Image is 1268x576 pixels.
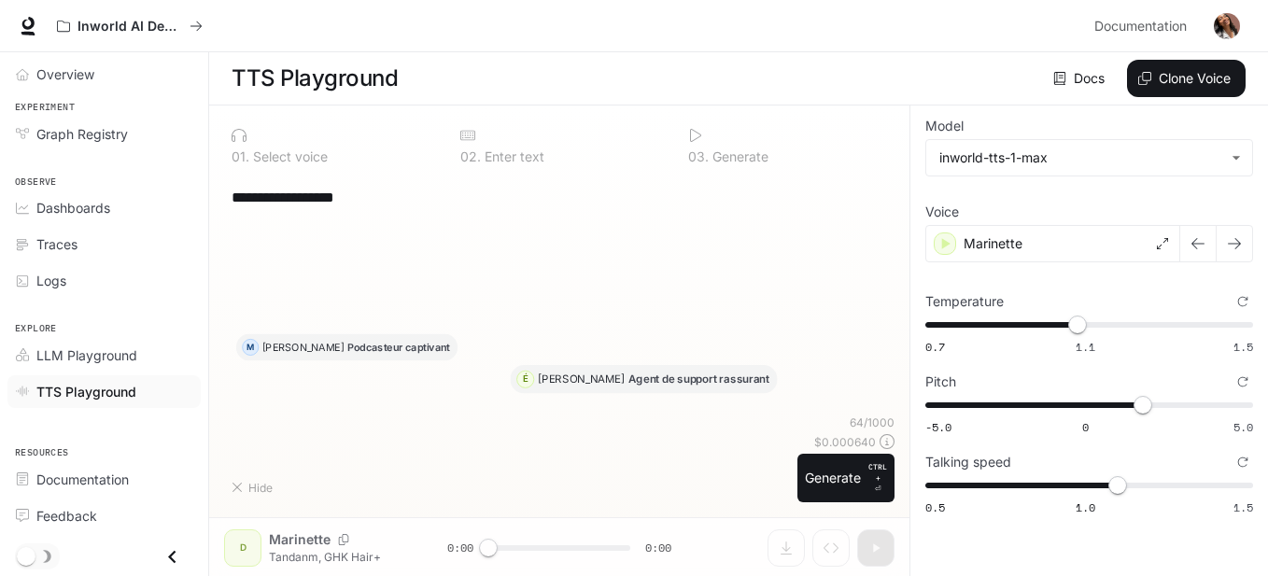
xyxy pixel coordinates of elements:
p: Pitch [925,375,956,388]
p: 0 1 . [232,150,249,163]
span: 1.0 [1076,499,1095,515]
span: Dashboards [36,198,110,218]
p: Temperature [925,295,1004,308]
p: Podcasteur captivant [347,343,450,353]
span: Overview [36,64,94,84]
p: 0 3 . [688,150,709,163]
p: Model [925,119,964,133]
div: M [243,334,258,361]
p: ⏎ [868,461,887,495]
button: All workspaces [49,7,211,45]
button: GenerateCTRL +⏎ [797,454,895,502]
p: [PERSON_NAME] [262,343,344,353]
a: Graph Registry [7,118,201,150]
span: Graph Registry [36,124,128,144]
span: 0.5 [925,499,945,515]
span: 1.1 [1076,339,1095,355]
button: Close drawer [151,538,193,576]
button: Reset to default [1233,372,1253,392]
button: User avatar [1208,7,1246,45]
button: Reset to default [1233,291,1253,312]
div: inworld-tts-1-max [939,148,1222,167]
div: inworld-tts-1-max [926,140,1252,176]
button: Clone Voice [1127,60,1246,97]
p: Generate [709,150,768,163]
a: Documentation [7,463,201,496]
button: Reset to default [1233,452,1253,472]
span: LLM Playground [36,345,137,365]
a: Overview [7,58,201,91]
a: Traces [7,228,201,260]
span: 0.7 [925,339,945,355]
p: CTRL + [868,461,887,484]
button: É[PERSON_NAME]Agent de support rassurant [510,365,777,394]
p: Voice [925,205,959,218]
p: 0 2 . [460,150,481,163]
p: Enter text [481,150,544,163]
p: [PERSON_NAME] [538,374,625,385]
a: Logs [7,264,201,297]
a: Dashboards [7,191,201,224]
p: Inworld AI Demos [77,19,182,35]
span: 0 [1082,419,1089,435]
p: Select voice [249,150,328,163]
button: M[PERSON_NAME]Podcasteur captivant [236,334,458,361]
a: TTS Playground [7,375,201,408]
span: TTS Playground [36,382,136,401]
span: Logs [36,271,66,290]
span: Documentation [36,470,129,489]
span: 1.5 [1233,339,1253,355]
h1: TTS Playground [232,60,398,97]
p: Agent de support rassurant [628,374,769,385]
div: É [517,365,533,394]
span: 1.5 [1233,499,1253,515]
span: 5.0 [1233,419,1253,435]
span: Feedback [36,506,97,526]
img: User avatar [1214,13,1240,39]
button: Hide [224,472,284,502]
span: Documentation [1094,15,1187,38]
a: Docs [1050,60,1112,97]
span: Traces [36,234,77,254]
a: LLM Playground [7,339,201,372]
p: Talking speed [925,456,1011,469]
a: Feedback [7,499,201,532]
a: Documentation [1087,7,1201,45]
span: -5.0 [925,419,951,435]
p: Marinette [964,234,1022,253]
span: Dark mode toggle [17,545,35,566]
